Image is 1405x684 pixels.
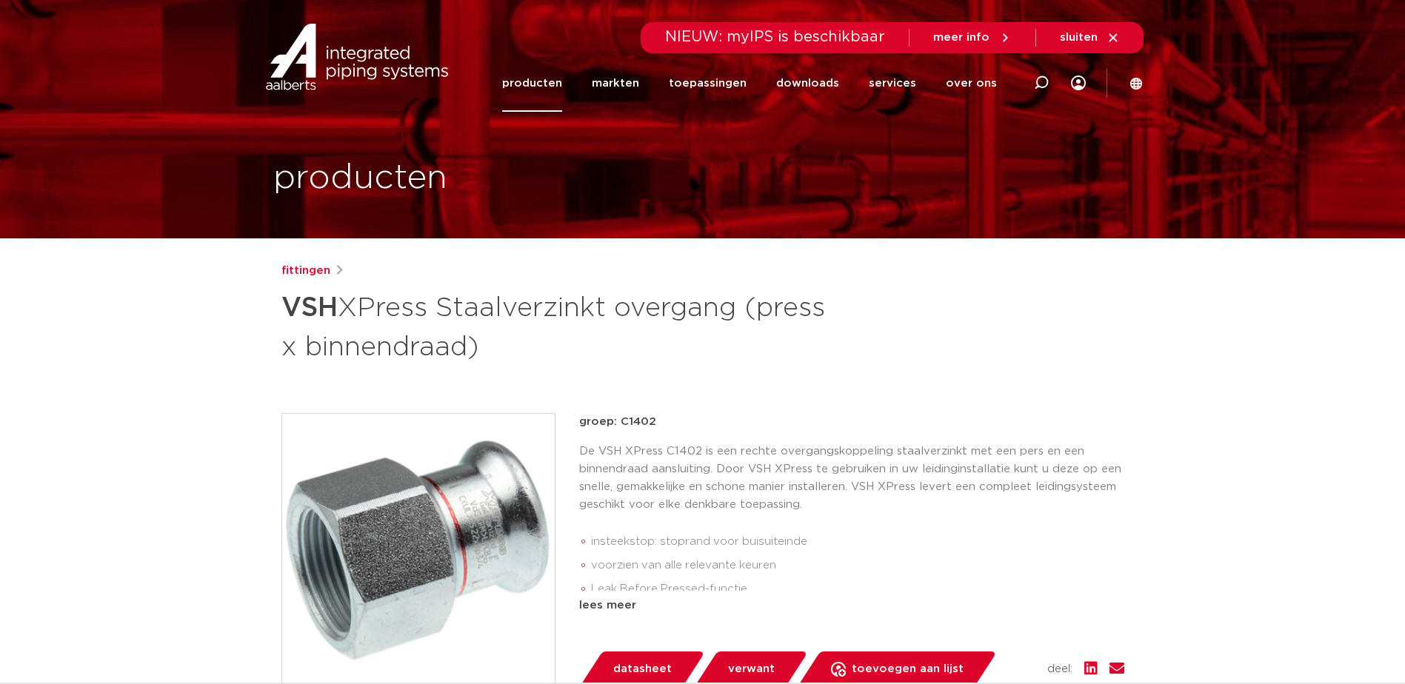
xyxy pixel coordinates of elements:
p: groep: C1402 [579,413,1124,431]
li: insteekstop: stoprand voor buisuiteinde [591,530,1124,554]
span: meer info [933,32,989,43]
span: NIEUW: myIPS is beschikbaar [665,30,885,44]
li: Leak Before Pressed-functie [591,577,1124,601]
nav: Menu [502,55,997,112]
span: verwant [728,657,775,681]
a: over ons [946,55,997,112]
div: lees meer [579,597,1124,614]
p: De VSH XPress C1402 is een rechte overgangskoppeling staalverzinkt met een pers en een binnendraa... [579,443,1124,514]
li: voorzien van alle relevante keuren [591,554,1124,577]
span: toevoegen aan lijst [852,657,964,681]
a: producten [502,55,562,112]
a: fittingen [281,262,330,280]
a: sluiten [1060,31,1120,44]
a: meer info [933,31,1012,44]
h1: XPress Staalverzinkt overgang (press x binnendraad) [281,286,838,366]
span: sluiten [1060,32,1098,43]
span: datasheet [613,657,672,681]
strong: VSH [281,295,338,321]
a: markten [592,55,639,112]
a: downloads [776,55,839,112]
h1: producten [273,155,447,202]
a: toepassingen [669,55,747,112]
div: my IPS [1071,67,1086,99]
a: services [869,55,916,112]
span: deel: [1047,660,1072,678]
